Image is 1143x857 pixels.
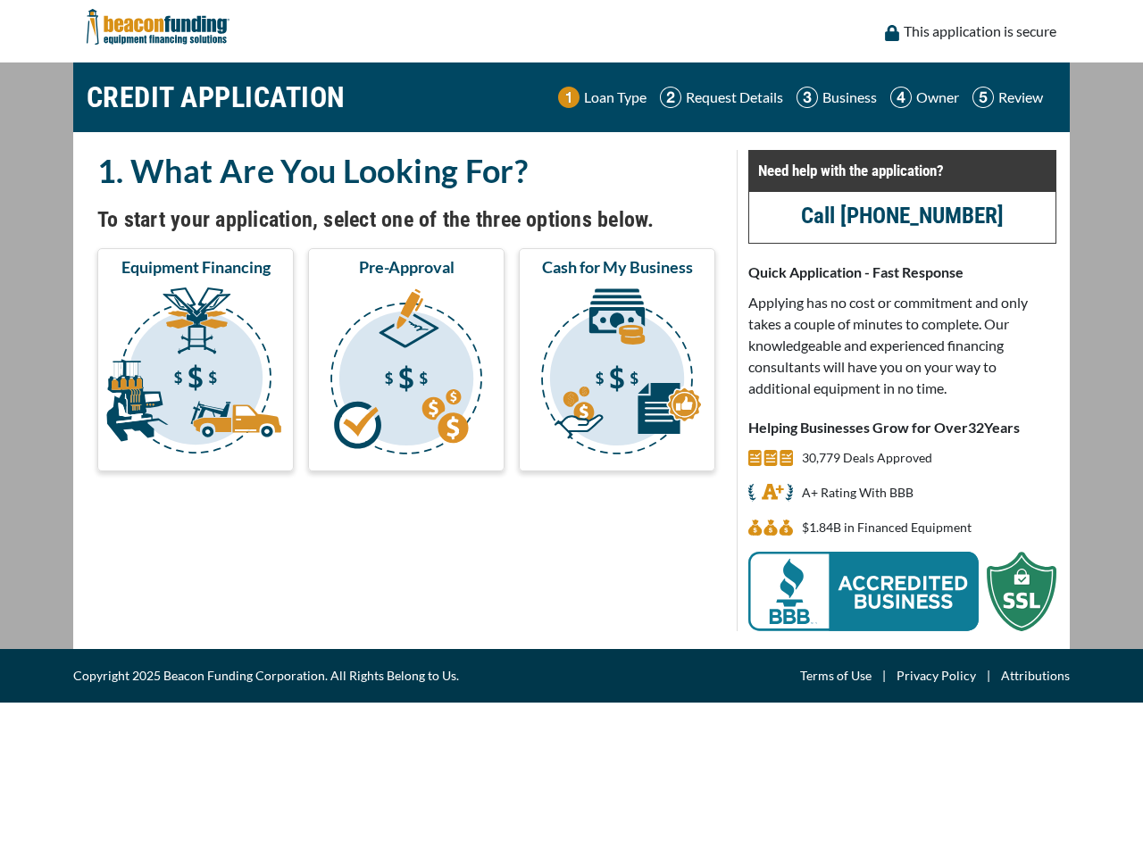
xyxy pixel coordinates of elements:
[87,71,346,123] h1: CREDIT APPLICATION
[998,87,1043,108] p: Review
[558,87,580,108] img: Step 1
[758,160,1047,181] p: Need help with the application?
[686,87,783,108] p: Request Details
[660,87,681,108] img: Step 2
[800,665,872,686] a: Terms of Use
[885,25,899,41] img: lock icon to convery security
[802,447,932,469] p: 30,779 Deals Approved
[73,665,459,686] span: Copyright 2025 Beacon Funding Corporation. All Rights Belong to Us.
[748,262,1056,283] p: Quick Application - Fast Response
[584,87,647,108] p: Loan Type
[121,256,271,278] span: Equipment Financing
[802,482,914,503] p: A+ Rating With BBB
[359,256,455,278] span: Pre-Approval
[97,150,715,191] h2: 1. What Are You Looking For?
[312,285,501,463] img: Pre-Approval
[308,248,505,471] button: Pre-Approval
[519,248,715,471] button: Cash for My Business
[897,665,976,686] a: Privacy Policy
[976,665,1001,686] span: |
[797,87,818,108] img: Step 3
[872,665,897,686] span: |
[97,204,715,235] h4: To start your application, select one of the three options below.
[1001,665,1070,686] a: Attributions
[101,285,290,463] img: Equipment Financing
[916,87,959,108] p: Owner
[748,292,1056,399] p: Applying has no cost or commitment and only takes a couple of minutes to complete. Our knowledgea...
[890,87,912,108] img: Step 4
[542,256,693,278] span: Cash for My Business
[968,419,984,436] span: 32
[522,285,712,463] img: Cash for My Business
[822,87,877,108] p: Business
[748,417,1056,438] p: Helping Businesses Grow for Over Years
[748,552,1056,631] img: BBB Acredited Business and SSL Protection
[802,517,972,538] p: $1,843,611,914 in Financed Equipment
[97,248,294,471] button: Equipment Financing
[801,203,1004,229] a: Call [PHONE_NUMBER]
[972,87,994,108] img: Step 5
[904,21,1056,42] p: This application is secure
